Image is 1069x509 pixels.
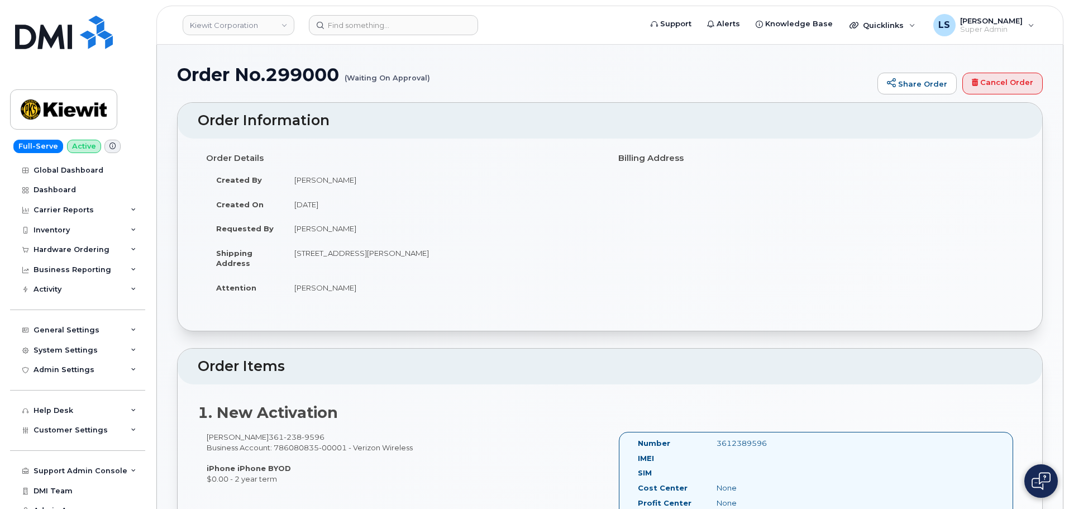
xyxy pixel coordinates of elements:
[708,498,819,508] div: None
[638,453,654,464] label: IMEI
[638,498,691,508] label: Profit Center
[284,216,602,241] td: [PERSON_NAME]
[198,432,610,484] div: [PERSON_NAME] Business Account: 786080835-00001 - Verizon Wireless $0.00 - 2 year term
[198,113,1022,129] h2: Order Information
[216,175,262,184] strong: Created By
[284,192,602,217] td: [DATE]
[708,483,819,493] div: None
[877,73,957,95] a: Share Order
[345,65,430,82] small: (Waiting On Approval)
[198,403,338,422] strong: 1. New Activation
[638,468,652,478] label: SIM
[618,154,1014,163] h4: Billing Address
[284,275,602,300] td: [PERSON_NAME]
[216,224,274,233] strong: Requested By
[708,438,819,449] div: 3612389596
[198,359,1022,374] h2: Order Items
[269,432,324,441] span: 361
[177,65,872,84] h1: Order No.299000
[284,432,302,441] span: 238
[284,168,602,192] td: [PERSON_NAME]
[1032,472,1051,490] img: Open chat
[216,283,256,292] strong: Attention
[216,249,252,268] strong: Shipping Address
[962,73,1043,95] a: Cancel Order
[302,432,324,441] span: 9596
[638,438,670,449] label: Number
[216,200,264,209] strong: Created On
[284,241,602,275] td: [STREET_ADDRESS][PERSON_NAME]
[207,464,291,473] strong: iPhone iPhone BYOD
[206,154,602,163] h4: Order Details
[638,483,688,493] label: Cost Center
